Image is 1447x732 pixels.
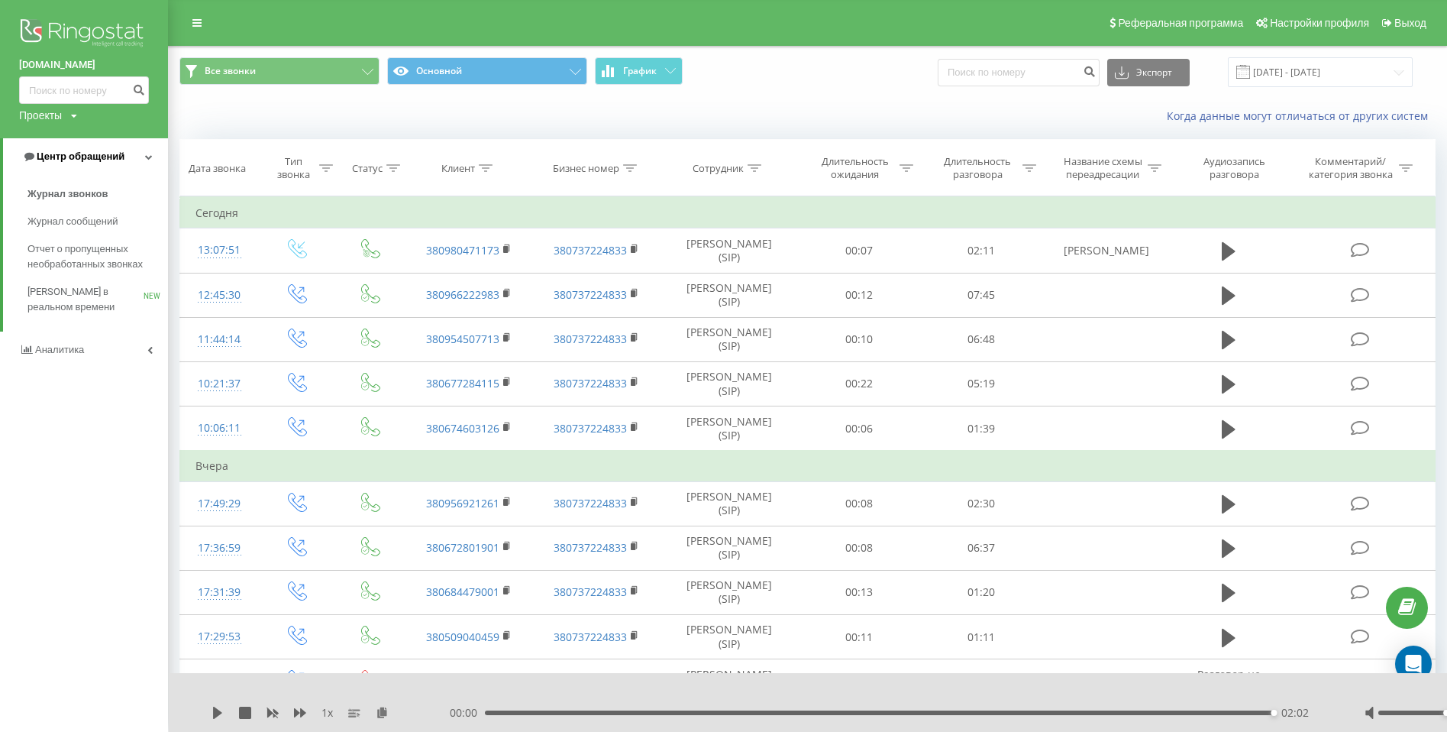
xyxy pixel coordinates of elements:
span: 1 x [321,705,333,721]
td: 00:22 [797,361,919,406]
div: 11:44:14 [195,325,243,355]
span: 02:02 [1281,705,1309,721]
td: 00:11 [797,615,919,659]
td: 07:45 [920,273,1042,317]
td: 00:00 [920,659,1042,704]
div: 17:36:59 [195,533,243,563]
td: 00:08 [797,526,919,570]
td: [PERSON_NAME] (SIP) [661,273,798,317]
button: Основной [387,57,587,85]
a: 380980471173 [426,243,499,257]
button: График [595,57,683,85]
a: Журнал сообщений [27,208,168,235]
a: 380674603126 [426,421,499,436]
a: 380737224833 [554,630,627,644]
img: Ringostat logo [19,15,149,53]
div: Бизнес номер [553,162,619,175]
button: Экспорт [1107,59,1190,86]
span: Разговор не состоялся [1197,667,1261,695]
div: 17:49:29 [195,489,243,519]
td: 00:06 [797,406,919,452]
td: 02:30 [920,481,1042,526]
td: 01:11 [920,615,1042,659]
button: Все звонки [179,57,380,85]
div: 17:31:39 [195,578,243,607]
div: Статус [352,162,383,175]
a: 380737224833 [554,243,627,257]
span: Журнал сообщений [27,214,118,229]
td: Сегодня [180,198,1436,228]
span: 00:00 [450,705,485,721]
input: Поиск по номеру [938,59,1100,86]
div: Проекты [19,108,62,123]
span: Отчет о пропущенных необработанных звонках [27,241,160,272]
td: [PERSON_NAME] [1042,228,1170,273]
td: [PERSON_NAME] (SIP) [661,317,798,361]
td: 06:48 [920,317,1042,361]
span: Журнал звонков [27,186,108,202]
div: Комментарий/категория звонка [1306,155,1395,181]
a: 380737224833 [554,540,627,555]
span: Настройки профиля [1270,17,1369,29]
a: Журнал звонков [27,180,168,208]
td: 06:37 [920,526,1042,570]
td: 00:08 [797,659,919,704]
a: 380684479001 [426,585,499,599]
div: Open Intercom Messenger [1395,646,1432,682]
input: Поиск по номеру [19,76,149,104]
span: Все звонки [205,65,256,77]
a: 380966222983 [426,287,499,302]
a: 380737224833 [554,287,627,302]
td: [PERSON_NAME] (SIP) [661,361,798,406]
a: Когда данные могут отличаться от других систем [1167,109,1436,123]
a: 380737224833 [554,496,627,510]
div: Клиент [441,162,475,175]
a: 380954507713 [426,332,499,346]
div: 13:07:51 [195,235,243,265]
div: Длительность разговора [937,155,1019,181]
td: 01:39 [920,406,1042,452]
a: 380737224833 [554,376,627,390]
a: [DOMAIN_NAME] [19,57,149,73]
td: [PERSON_NAME] (SIP) [661,659,798,704]
a: 380956921261 [426,496,499,510]
td: 02:11 [920,228,1042,273]
a: 380737224833 [554,332,627,346]
div: Сотрудник [693,162,744,175]
div: Аудиозапись разговора [1184,155,1284,181]
a: [PERSON_NAME] в реальном времениNEW [27,278,168,321]
div: 17:28:25 [195,666,243,696]
span: Реферальная программа [1118,17,1243,29]
td: [PERSON_NAME] (SIP) [661,406,798,452]
td: [PERSON_NAME] (SIP) [661,481,798,526]
td: 00:10 [797,317,919,361]
a: Центр обращений [3,138,168,175]
td: 00:08 [797,481,919,526]
td: 05:19 [920,361,1042,406]
span: Выход [1394,17,1426,29]
span: Аналитика [35,344,84,355]
a: 380737224833 [554,421,627,436]
div: 12:45:30 [195,280,243,310]
td: [PERSON_NAME] (SIP) [661,526,798,570]
td: Вчера [180,451,1436,481]
td: [PERSON_NAME] (SIP) [661,228,798,273]
td: 00:12 [797,273,919,317]
div: Accessibility label [1271,710,1277,716]
span: Центр обращений [37,151,124,162]
td: [PERSON_NAME] (SIP) [661,615,798,659]
td: 01:20 [920,570,1042,614]
span: График [623,66,657,76]
a: 380509040459 [426,630,499,644]
td: 00:07 [797,228,919,273]
td: [PERSON_NAME] (SIP) [661,570,798,614]
div: Название схемы переадресации [1062,155,1144,181]
a: Отчет о пропущенных необработанных звонках [27,235,168,278]
div: 10:06:11 [195,413,243,443]
div: 10:21:37 [195,369,243,399]
td: 00:13 [797,570,919,614]
div: Тип звонка [272,155,315,181]
a: 380677284115 [426,376,499,390]
span: [PERSON_NAME] в реальном времени [27,284,144,315]
a: 380737224833 [554,585,627,599]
